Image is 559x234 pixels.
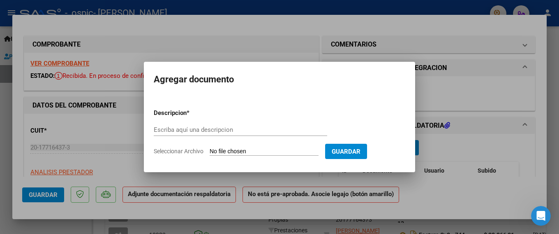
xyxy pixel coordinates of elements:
[154,148,203,154] span: Seleccionar Archivo
[325,144,367,159] button: Guardar
[531,206,551,226] iframe: Intercom live chat
[154,72,405,87] h2: Agregar documento
[332,148,360,155] span: Guardar
[154,108,229,118] p: Descripcion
